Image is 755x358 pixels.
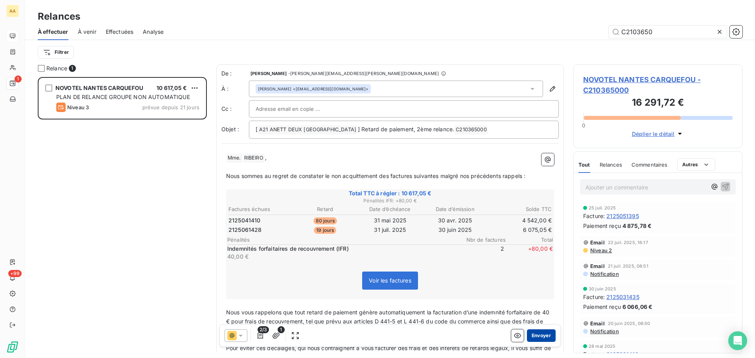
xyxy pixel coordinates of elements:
[609,26,727,38] input: Rechercher
[589,271,619,277] span: Notification
[106,28,134,36] span: Effectuées
[6,341,19,353] img: Logo LeanPay
[69,65,76,72] span: 1
[38,9,80,24] h3: Relances
[226,154,242,163] span: Mme.
[313,217,337,224] span: 80 jours
[506,245,553,261] span: + 80,00 €
[590,239,605,246] span: Email
[369,277,411,284] span: Voir les factures
[8,270,22,277] span: +99
[589,344,616,349] span: 28 mai 2025
[228,217,261,224] span: 2125041410
[632,162,668,168] span: Commentaires
[358,126,454,132] span: ] Retard de paiement, 2ème relance.
[583,74,733,95] span: NOVOTEL NANTES CARQUEFOU - C210365000
[227,237,459,243] span: Pénalités
[46,64,67,72] span: Relance
[15,75,22,83] span: 1
[728,331,747,350] div: Open Intercom Messenger
[358,226,422,234] td: 31 juil. 2025
[622,303,653,311] span: 6 066,06 €
[258,86,291,92] span: [PERSON_NAME]
[38,77,207,358] div: grid
[423,205,487,213] th: Date d’émission
[608,240,648,245] span: 22 juil. 2025, 16:17
[630,129,687,138] button: Déplier le détail
[582,122,585,129] span: 0
[265,154,267,161] span: ,
[227,197,553,204] span: Pénalités IFR : + 80,00 €
[423,226,487,234] td: 30 juin 2025
[600,162,622,168] span: Relances
[227,245,455,253] p: Indemnités forfaitaires de recouvrement (IFR)
[677,158,715,171] button: Autres
[243,154,265,163] span: RIBEIRO
[488,226,552,234] td: 6 075,05 €
[459,237,506,243] span: Nbr de factures
[583,95,733,111] h3: 16 291,72 €
[608,321,650,326] span: 20 juin 2025, 08:50
[256,103,340,115] input: Adresse email en copie ...
[288,71,439,76] span: - [PERSON_NAME][EMAIL_ADDRESS][PERSON_NAME][DOMAIN_NAME]
[78,28,96,36] span: À venir
[578,162,590,168] span: Tout
[423,216,487,225] td: 30 avr. 2025
[583,303,621,311] span: Paiement reçu
[527,329,556,342] button: Envoyer
[358,216,422,225] td: 31 mai 2025
[67,104,89,110] span: Niveau 3
[258,125,357,134] span: A21 ANETT DEUX [GEOGRAPHIC_DATA]
[583,293,605,301] span: Facture :
[457,245,504,261] span: 2
[293,205,357,213] th: Retard
[488,205,552,213] th: Solde TTC
[632,130,675,138] span: Déplier le détail
[606,212,639,220] span: 2125051395
[589,247,612,253] span: Niveau 2
[226,173,525,179] span: Nous sommes au regret de constater le non acquittement des factures suivantes malgré nos précéden...
[506,237,553,243] span: Total
[6,77,18,90] a: 1
[227,189,553,197] span: Total TTC à régler : 10 617,05 €
[314,227,336,234] span: 19 jours
[227,253,455,261] p: 40,00 €
[488,216,552,225] td: 4 542,00 €
[38,46,74,59] button: Filtrer
[250,71,287,76] span: [PERSON_NAME]
[455,125,488,134] span: C210365000
[583,212,605,220] span: Facture :
[608,264,648,268] span: 21 juil. 2025, 08:51
[221,70,249,77] span: De :
[221,85,249,93] label: À :
[622,222,652,230] span: 4 875,78 €
[590,263,605,269] span: Email
[583,222,621,230] span: Paiement reçu
[228,226,262,234] span: 2125061428
[226,309,551,334] span: Nous vous rappelons que tout retard de paiement génère automatiquement la facturation d’une indem...
[56,94,190,100] span: PLAN DE RELANCE GROUPE NON AUTOMATIQUE
[589,328,619,334] span: Notification
[358,205,422,213] th: Date d’échéance
[256,126,258,132] span: [
[590,320,605,327] span: Email
[157,84,187,91] span: 10 617,05 €
[55,84,144,91] span: NOVOTEL NANTES CARQUEFOU
[589,286,616,291] span: 30 juin 2025
[142,104,199,110] span: prévue depuis 21 jours
[258,326,269,333] span: 2/3
[278,326,285,333] span: 1
[221,105,249,113] label: Cc :
[606,293,639,301] span: 2125031435
[589,206,616,210] span: 25 juil. 2025
[258,86,368,92] div: <[EMAIL_ADDRESS][DOMAIN_NAME]>
[6,5,19,17] div: AA
[38,28,68,36] span: À effectuer
[221,126,239,132] span: Objet :
[228,205,292,213] th: Factures échues
[143,28,164,36] span: Analyse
